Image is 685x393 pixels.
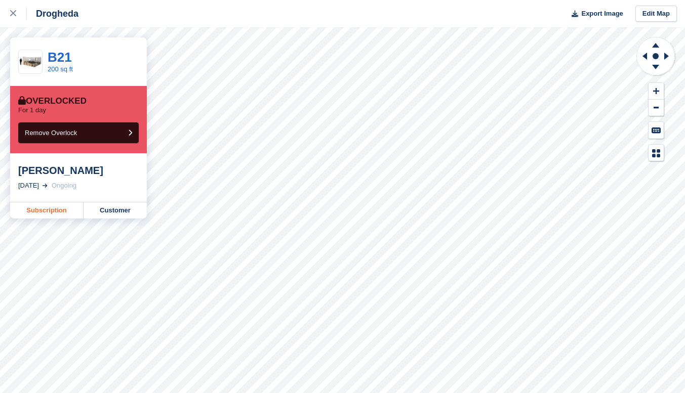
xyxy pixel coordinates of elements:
img: 200-sqft-unit%20(4).jpg [19,53,42,71]
a: B21 [48,50,72,65]
img: arrow-right-light-icn-cde0832a797a2874e46488d9cf13f60e5c3a73dbe684e267c42b8395dfbc2abf.svg [43,184,48,188]
a: Subscription [10,202,84,219]
a: 200 sq ft [48,65,73,73]
div: Ongoing [52,181,76,191]
div: Drogheda [27,8,78,20]
button: Map Legend [649,145,664,161]
div: Overlocked [18,96,87,106]
button: Export Image [566,6,623,22]
div: [DATE] [18,181,39,191]
button: Keyboard Shortcuts [649,122,664,139]
span: Export Image [581,9,623,19]
button: Zoom Out [649,100,664,116]
div: [PERSON_NAME] [18,164,139,177]
a: Customer [84,202,147,219]
span: Remove Overlock [25,129,77,137]
button: Zoom In [649,83,664,100]
button: Remove Overlock [18,122,139,143]
a: Edit Map [635,6,677,22]
p: For 1 day [18,106,46,114]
